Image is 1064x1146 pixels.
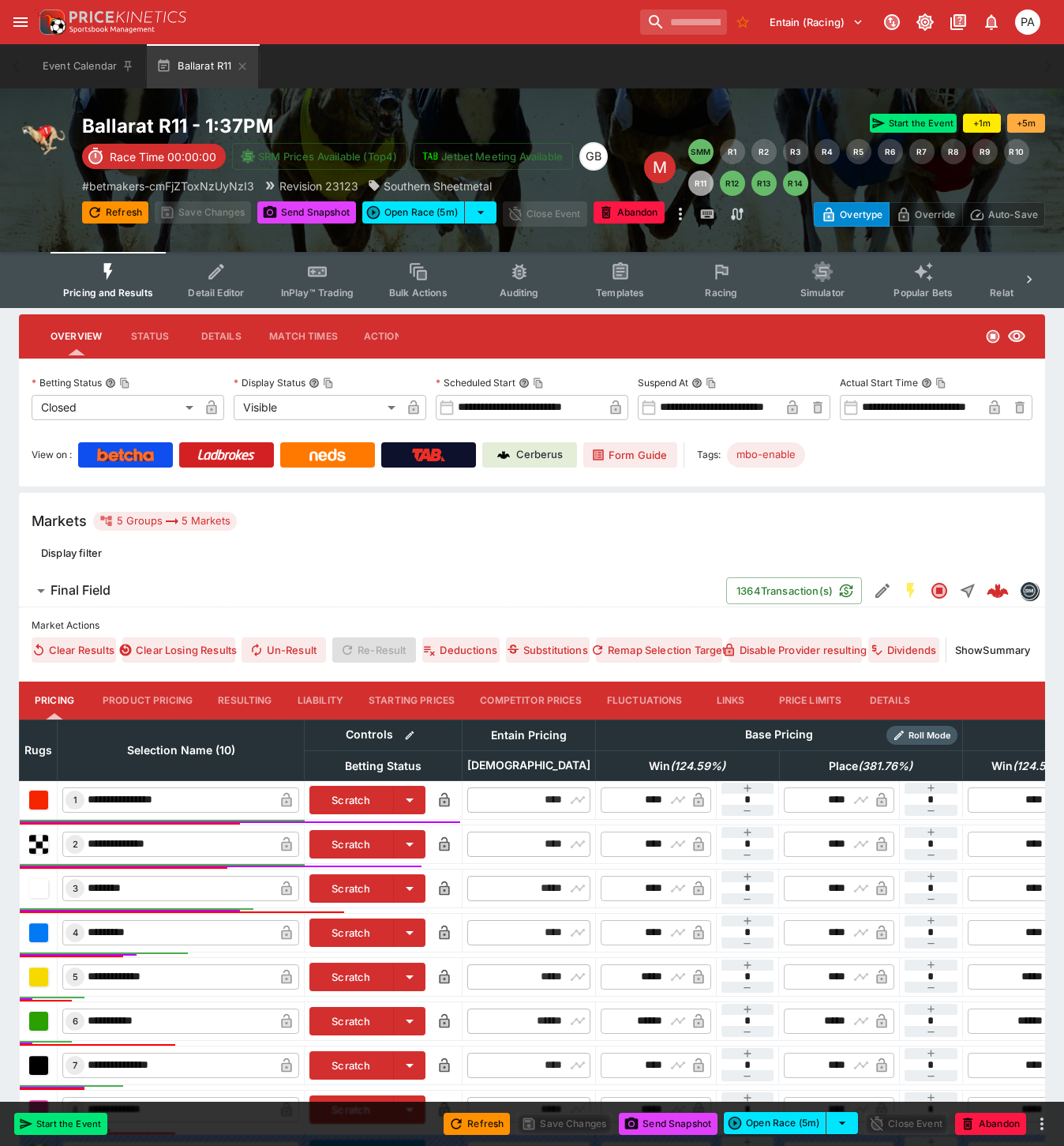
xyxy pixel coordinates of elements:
[516,447,563,463] p: Cerberus
[644,152,676,183] div: Edit Meeting
[309,1051,394,1080] button: Scratch
[70,795,81,806] span: 1
[422,637,500,663] button: Deductions
[323,378,334,389] button: Copy To Clipboard
[356,682,467,720] button: Starting Prices
[695,682,766,720] button: Links
[858,757,912,776] em: ( 381.76 %)
[242,637,326,663] button: Un-Result
[1021,582,1038,599] img: betmakers
[467,682,594,720] button: Competitor Prices
[32,614,1032,637] label: Market Actions
[399,725,420,746] button: Bulk edit
[697,442,721,468] label: Tags:
[1007,114,1045,133] button: +5m
[1032,1114,1051,1133] button: more
[32,540,111,565] button: Display filter
[32,395,199,420] div: Closed
[32,442,72,468] label: View on :
[921,378,932,389] button: Actual Start TimeCopy To Clipboard
[63,287,153,299] span: Pricing and Results
[14,1113,107,1135] button: Start the Event
[766,682,855,720] button: Price Limits
[257,201,356,224] button: Send Snapshot
[870,114,957,133] button: Start the Event
[257,317,350,355] button: Match Times
[285,682,356,720] button: Liability
[846,139,871,164] button: R5
[730,9,755,35] button: No Bookmarks
[638,376,688,389] p: Suspend At
[631,757,743,776] span: Win(124.59%)
[309,786,394,814] button: Scratch
[985,329,1001,344] svg: Closed
[38,317,114,355] button: Overview
[706,378,717,389] button: Copy To Clipboard
[930,581,949,600] svg: Closed
[309,830,394,859] button: Scratch
[909,139,935,164] button: R7
[110,741,253,760] span: Selection Name (10)
[35,6,66,38] img: PriceKinetics Logo
[1004,139,1029,164] button: R10
[389,287,448,299] span: Bulk Actions
[309,963,394,991] button: Scratch
[19,575,726,607] button: Final Field
[671,201,690,227] button: more
[110,148,216,165] p: Race Time 00:00:00
[726,577,862,604] button: 1364Transaction(s)
[688,139,714,164] button: SMM
[800,287,845,299] span: Simulator
[953,577,982,605] button: Straight
[97,449,154,461] img: Betcha
[727,442,805,468] div: Betting Target: cerberus
[944,8,972,36] button: Documentation
[309,874,394,903] button: Scratch
[760,9,873,35] button: Select Tenant
[82,201,148,224] button: Refresh
[234,395,401,420] div: Visible
[1010,5,1045,39] button: Peter Addley
[6,8,35,36] button: open drawer
[482,442,577,468] a: Cerberus
[972,139,998,164] button: R9
[69,927,81,938] span: 4
[309,378,320,389] button: Display StatusCopy To Clipboard
[188,287,244,299] span: Detail Editor
[990,287,1058,299] span: Related Events
[826,1112,858,1134] button: select merge strategy
[19,682,90,720] button: Pricing
[20,720,58,780] th: Rugs
[414,143,573,170] button: Jetbet Meeting Available
[894,287,953,299] span: Popular Bets
[596,637,722,663] button: Remap Selection Target
[941,139,966,164] button: R8
[987,580,1009,602] img: logo-cerberus--red.svg
[619,1113,717,1135] button: Send Snapshot
[889,202,962,227] button: Override
[19,114,69,164] img: greyhound_racing.png
[1020,581,1039,600] div: betmakers
[814,202,1045,227] div: Start From
[594,682,695,720] button: Fluctuations
[444,1113,510,1135] button: Refresh
[281,287,354,299] span: InPlay™ Trading
[911,8,939,36] button: Toggle light/dark mode
[436,376,515,389] p: Scheduled Start
[915,206,955,223] p: Override
[688,139,1045,196] nav: pagination navigation
[670,757,725,776] em: ( 124.59 %)
[185,317,257,355] button: Details
[332,637,415,663] span: Re-Result
[886,726,957,745] div: Show/hide Price Roll mode configuration.
[197,449,255,461] img: Ladbrokes
[506,637,590,663] button: Substitutions
[309,449,345,461] img: Neds
[205,682,284,720] button: Resulting
[854,682,925,720] button: Details
[902,729,957,742] span: Roll Mode
[868,637,939,663] button: Dividends
[688,171,714,196] button: R11
[783,171,808,196] button: R14
[122,637,235,663] button: Clear Losing Results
